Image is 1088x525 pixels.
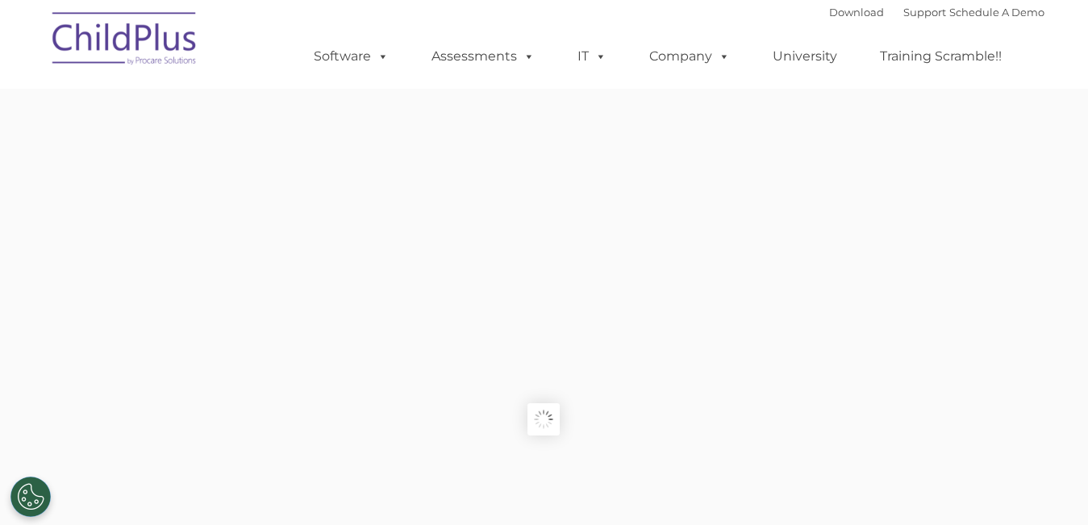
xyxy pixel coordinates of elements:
button: Cookies Settings [10,477,51,517]
a: Software [298,40,405,73]
a: IT [561,40,623,73]
a: Company [633,40,746,73]
a: University [757,40,853,73]
a: Assessments [415,40,551,73]
a: Support [903,6,946,19]
a: Training Scramble!! [864,40,1018,73]
a: Download [829,6,884,19]
img: ChildPlus by Procare Solutions [44,1,206,81]
font: | [829,6,1044,19]
a: Schedule A Demo [949,6,1044,19]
